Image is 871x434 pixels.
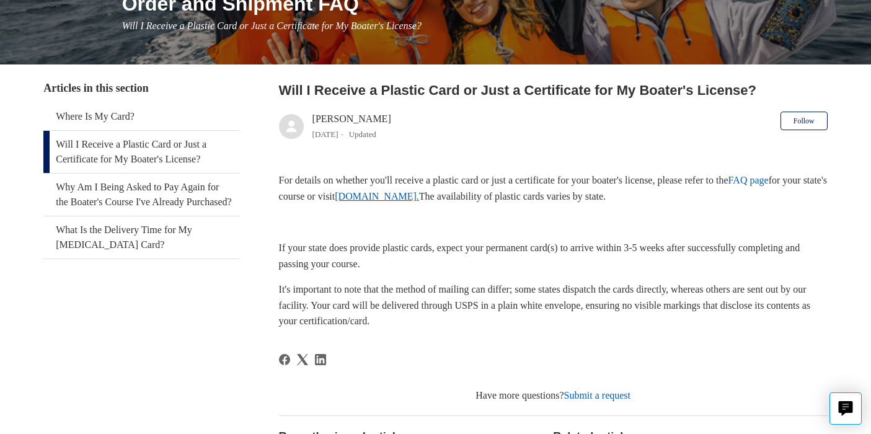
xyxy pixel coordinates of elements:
button: Live chat [829,392,862,425]
a: X Corp [297,354,308,365]
p: It's important to note that the method of mailing can differ; some states dispatch the cards dire... [279,281,828,329]
div: Have more questions? [279,388,828,403]
h2: Will I Receive a Plastic Card or Just a Certificate for My Boater's License? [279,80,828,100]
svg: Share this page on X Corp [297,354,308,365]
a: What Is the Delivery Time for My [MEDICAL_DATA] Card? [43,216,239,259]
div: [PERSON_NAME] [312,112,391,141]
a: LinkedIn [315,354,326,365]
a: Submit a request [564,390,630,401]
a: [DOMAIN_NAME]. [335,191,419,201]
p: For details on whether you'll receive a plastic card or just a certificate for your boater's lice... [279,172,828,204]
li: Updated [349,130,376,139]
a: FAQ page [728,175,769,185]
a: Where Is My Card? [43,103,239,130]
p: If your state does provide plastic cards, expect your permanent card(s) to arrive within 3-5 week... [279,240,828,272]
a: Facebook [279,354,290,365]
span: Articles in this section [43,82,148,94]
svg: Share this page on LinkedIn [315,354,326,365]
svg: Share this page on Facebook [279,354,290,365]
a: Why Am I Being Asked to Pay Again for the Boater's Course I've Already Purchased? [43,174,239,216]
time: 04/08/2025, 11:43 [312,130,338,139]
button: Follow Article [780,112,828,130]
a: Will I Receive a Plastic Card or Just a Certificate for My Boater's License? [43,131,239,173]
span: Will I Receive a Plastic Card or Just a Certificate for My Boater's License? [122,20,422,31]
